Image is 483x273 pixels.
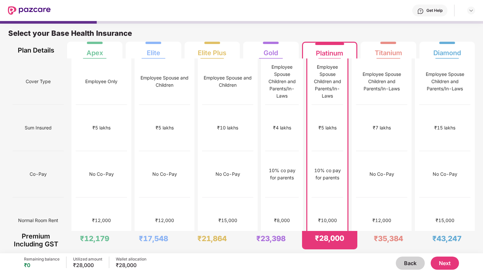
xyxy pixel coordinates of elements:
button: Next [431,257,459,270]
div: ₹15,000 [218,217,237,224]
div: No Co-Pay [152,171,177,178]
div: ₹28,000 [315,234,344,243]
div: Get Help [426,8,443,13]
div: Premium Including GST [13,231,60,249]
span: Cover Type [26,75,51,88]
div: ₹5 lakhs [92,124,111,131]
div: No Co-Pay [433,171,457,178]
div: ₹12,179 [80,234,109,243]
div: ₹35,384 [374,234,403,243]
div: ₹43,247 [432,234,462,243]
div: Platinum [316,44,343,57]
div: Gold [264,44,278,57]
div: ₹28,000 [116,262,146,268]
button: Back [396,257,425,270]
div: Employee Only [85,78,117,85]
div: ₹12,000 [155,217,174,224]
div: Employee Spouse and Children [139,74,190,89]
div: ₹17,548 [139,234,168,243]
div: ₹28,000 [73,262,102,268]
div: ₹23,398 [256,234,286,243]
div: No Co-Pay [216,171,240,178]
div: ₹15,000 [436,217,454,224]
div: Remaining balance [24,257,60,262]
div: Select your Base Health Insurance [8,29,475,42]
div: Employee Spouse Children and Parents/In-Laws [419,71,470,92]
div: Employee Spouse Children and Parents/In-Laws [265,63,299,100]
div: No Co-Pay [89,171,114,178]
div: ₹10 lakhs [217,124,238,131]
div: Utilized amount [73,257,102,262]
div: ₹0 [24,262,60,268]
div: Elite [147,44,160,57]
div: Wallet allocation [116,257,146,262]
div: ₹10,000 [318,217,337,224]
img: New Pazcare Logo [8,6,51,15]
div: 10% co pay for parents [265,167,299,181]
div: ₹5 lakhs [318,124,337,131]
div: ₹21,864 [197,234,227,243]
div: ₹4 lakhs [273,124,291,131]
div: ₹15 lakhs [434,124,455,131]
div: Plan Details [13,42,60,58]
div: 10% co pay for parents [312,167,343,181]
div: No Co-Pay [369,171,394,178]
div: Employee Spouse and Children [202,74,253,89]
div: ₹8,000 [274,217,290,224]
span: Co-Pay [30,168,47,180]
div: ₹5 lakhs [156,124,174,131]
div: Employee Spouse Children and Parents/In-Laws [312,63,343,100]
div: Apex [87,44,103,57]
span: Normal Room Rent [18,214,58,227]
div: Employee Spouse Children and Parents/In-Laws [356,71,407,92]
div: ₹12,000 [92,217,111,224]
div: Diamond [433,44,461,57]
div: Elite Plus [198,44,226,57]
div: Titanium [375,44,402,57]
img: svg+xml;base64,PHN2ZyBpZD0iSGVscC0zMngzMiIgeG1sbnM9Imh0dHA6Ly93d3cudzMub3JnLzIwMDAvc3ZnIiB3aWR0aD... [417,8,424,14]
div: ₹12,000 [372,217,391,224]
span: Sum Insured [25,122,52,134]
div: ₹7 lakhs [373,124,391,131]
img: svg+xml;base64,PHN2ZyBpZD0iRHJvcGRvd24tMzJ4MzIiIHhtbG5zPSJodHRwOi8vd3d3LnczLm9yZy8yMDAwL3N2ZyIgd2... [469,8,474,13]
